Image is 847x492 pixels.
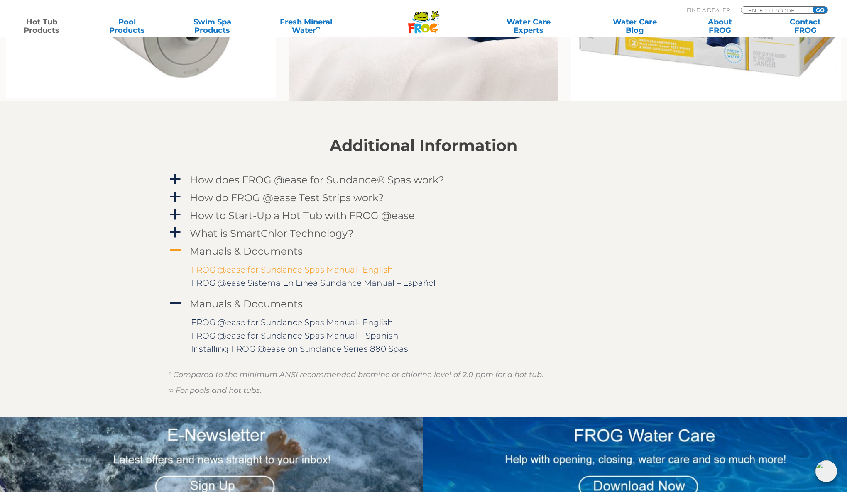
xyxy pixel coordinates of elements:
[191,344,408,354] a: Installing FROG @ease on Sundance Series 880 Spas
[168,296,679,312] a: A Manuals & Documents
[190,246,303,257] h4: Manuals & Documents
[168,208,679,223] a: a How to Start-Up a Hot Tub with FROG @ease
[190,298,303,309] h4: Manuals & Documents
[191,265,393,275] a: FROG @ease for Sundance Spas Manual- English
[168,190,679,205] a: a How do FROG @ease Test Strips work?
[169,244,181,257] span: A
[190,192,384,203] h4: How do FROG @ease Test Strips work?
[602,18,668,34] a: Water CareBlog
[687,18,753,34] a: AboutFROG
[168,370,543,379] em: * Compared to the minimum ANSI recommended bromine or chlorine level of 2.0 ppm for a hot tub.
[747,7,803,14] input: Zip Code Form
[687,6,730,14] p: Find A Dealer
[190,210,415,221] h4: How to Start-Up a Hot Tub with FROG @ease
[264,18,348,34] a: Fresh MineralWater∞
[316,24,320,31] sup: ∞
[190,228,354,239] h4: What is SmartChlor Technology?
[191,331,398,341] a: FROG @ease for Sundance Spas Manual – Spanish
[813,7,827,13] input: GO
[169,227,181,239] span: a
[94,18,160,34] a: PoolProducts
[168,386,262,395] em: ∞ For pools and hot tubs.
[815,460,837,482] img: openIcon
[168,244,679,259] a: A Manuals & Documents
[8,18,75,34] a: Hot TubProducts
[168,226,679,241] a: a What is SmartChlor Technology?
[191,317,393,327] a: FROG @ease for Sundance Spas Manual- English
[191,278,436,288] a: FROG @ease Sistema En Linea Sundance Manual – Español
[169,173,181,185] span: a
[190,174,444,185] h4: How does FROG @ease for Sundance® Spas work?
[169,209,181,221] span: a
[169,297,181,309] span: A
[168,172,679,188] a: a How does FROG @ease for Sundance® Spas work?
[772,18,839,34] a: ContactFROG
[169,191,181,203] span: a
[168,136,679,155] h2: Additional Information
[475,18,583,34] a: Water CareExperts
[179,18,245,34] a: Swim SpaProducts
